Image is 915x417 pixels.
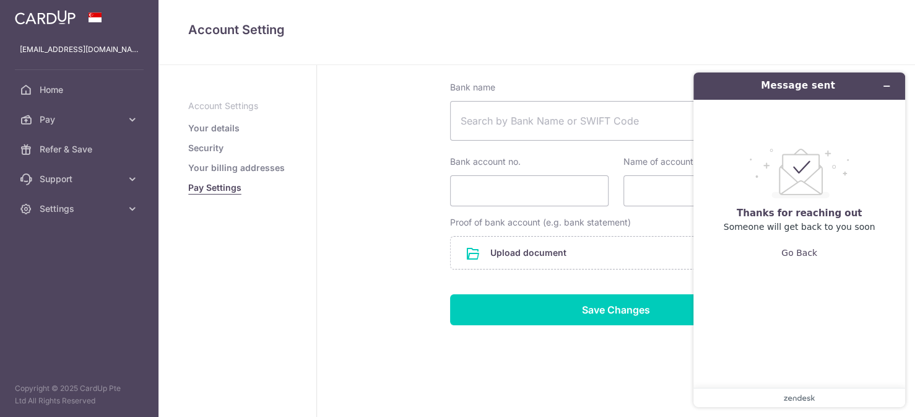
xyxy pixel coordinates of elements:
label: Bank name [450,81,495,94]
span: Help [28,9,53,20]
img: CardUp [15,10,76,25]
a: Pay Settings [188,182,241,194]
span: Settings [40,203,121,215]
iframe: Find more information here [683,63,915,417]
a: Security [188,142,223,154]
div: Upload document [450,236,782,270]
p: Account Settings [188,100,287,112]
p: [EMAIL_ADDRESS][DOMAIN_NAME] [20,43,139,56]
label: Name of account holder [623,156,721,168]
a: Your details [188,122,240,134]
label: Bank account no. [450,156,521,168]
label: Proof of bank account (e.g. bank statement) [450,216,631,229]
a: Your billing addresses [188,162,285,174]
span: Search by Bank Name or SWIFT Code [461,113,752,128]
input: Save Changes [450,294,782,325]
span: Support [40,173,121,185]
span: translation missing: en.refund_bank_accounts.show.title.account_setting [188,22,285,37]
span: Refer & Save [40,143,121,156]
span: Home [40,84,121,96]
span: Pay [40,113,121,126]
